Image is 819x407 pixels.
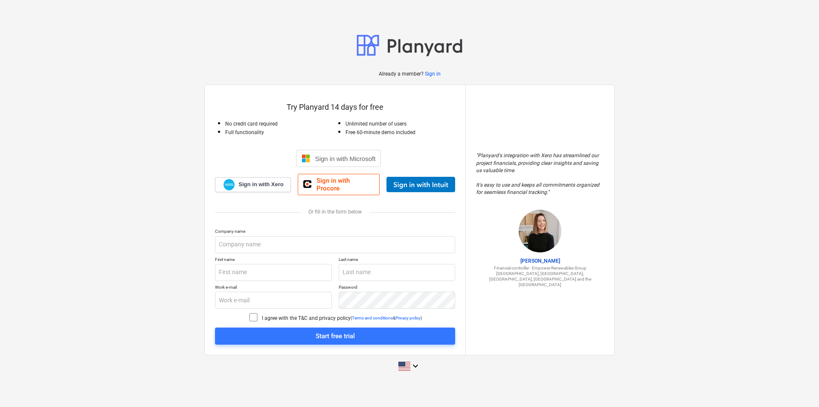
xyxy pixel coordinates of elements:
[225,120,335,128] p: No credit card required
[476,271,604,288] p: [GEOGRAPHIC_DATA], [GEOGRAPHIC_DATA], [GEOGRAPHIC_DATA], [GEOGRAPHIC_DATA] and the [GEOGRAPHIC_DATA]
[238,181,283,188] span: Sign in with Xero
[410,361,421,371] i: keyboard_arrow_down
[339,284,456,292] p: Password
[215,264,332,281] input: First name
[425,70,441,78] a: Sign in
[317,177,374,192] span: Sign in with Procore
[395,316,421,320] a: Privacy policy
[215,177,291,192] a: Sign in with Xero
[298,174,380,195] a: Sign in with Procore
[302,154,310,163] img: Microsoft logo
[352,316,393,320] a: Terms and conditions
[339,257,456,264] p: Last name
[215,209,455,215] div: Or fill in the form below
[215,236,455,253] input: Company name
[224,179,235,190] img: Xero logo
[339,264,456,281] input: Last name
[346,129,456,136] p: Free 60-minute demo included
[476,265,604,271] p: Financial controller - Empower Renewables Group
[262,315,351,322] p: I agree with the T&C and privacy policy
[315,155,376,162] span: Sign in with Microsoft
[215,102,455,112] p: Try Planyard 14 days for free
[519,210,561,252] img: Sharon Brown
[346,120,456,128] p: Unlimited number of users
[379,70,425,78] p: Already a member?
[215,257,332,264] p: First name
[476,152,604,196] p: " Planyard's integration with Xero has streamlined our project financials, providing clear insigh...
[215,328,455,345] button: Start free trial
[215,228,455,236] p: Company name
[351,315,422,321] p: ( & )
[215,292,332,309] input: Work e-mail
[316,331,355,342] div: Start free trial
[215,284,332,292] p: Work e-mail
[225,129,335,136] p: Full functionality
[476,258,604,265] p: [PERSON_NAME]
